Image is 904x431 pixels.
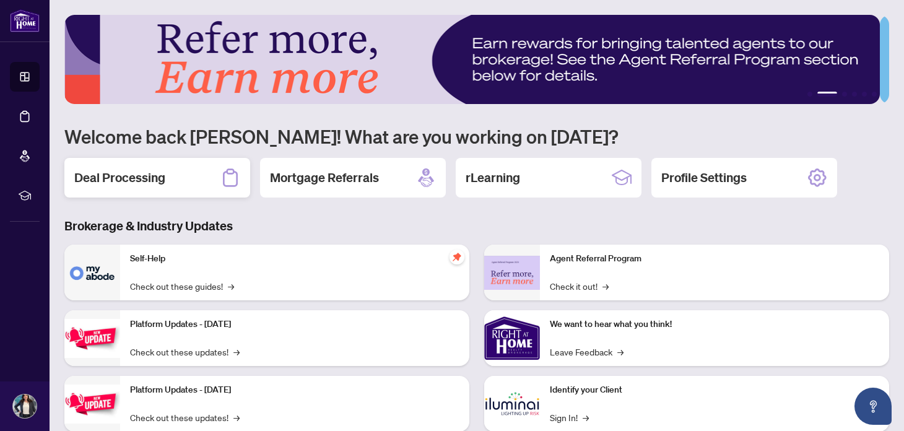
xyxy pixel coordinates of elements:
[64,124,889,148] h1: Welcome back [PERSON_NAME]! What are you working on [DATE]?
[64,245,120,300] img: Self-Help
[130,318,459,331] p: Platform Updates - [DATE]
[550,279,609,293] a: Check it out!→
[550,318,879,331] p: We want to hear what you think!
[484,256,540,290] img: Agent Referral Program
[484,310,540,366] img: We want to hear what you think!
[10,9,40,32] img: logo
[233,411,240,424] span: →
[817,92,837,97] button: 2
[233,345,240,359] span: →
[466,169,520,186] h2: rLearning
[13,394,37,418] img: Profile Icon
[550,411,589,424] a: Sign In!→
[602,279,609,293] span: →
[228,279,234,293] span: →
[130,411,240,424] a: Check out these updates!→
[64,319,120,358] img: Platform Updates - July 21, 2025
[64,385,120,424] img: Platform Updates - July 8, 2025
[450,250,464,264] span: pushpin
[854,388,892,425] button: Open asap
[862,92,867,97] button: 5
[872,92,877,97] button: 6
[550,345,624,359] a: Leave Feedback→
[583,411,589,424] span: →
[130,383,459,397] p: Platform Updates - [DATE]
[130,279,234,293] a: Check out these guides!→
[550,383,879,397] p: Identify your Client
[852,92,857,97] button: 4
[74,169,165,186] h2: Deal Processing
[64,217,889,235] h3: Brokerage & Industry Updates
[617,345,624,359] span: →
[130,345,240,359] a: Check out these updates!→
[270,169,379,186] h2: Mortgage Referrals
[550,252,879,266] p: Agent Referral Program
[807,92,812,97] button: 1
[661,169,747,186] h2: Profile Settings
[842,92,847,97] button: 3
[130,252,459,266] p: Self-Help
[64,15,880,104] img: Slide 1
